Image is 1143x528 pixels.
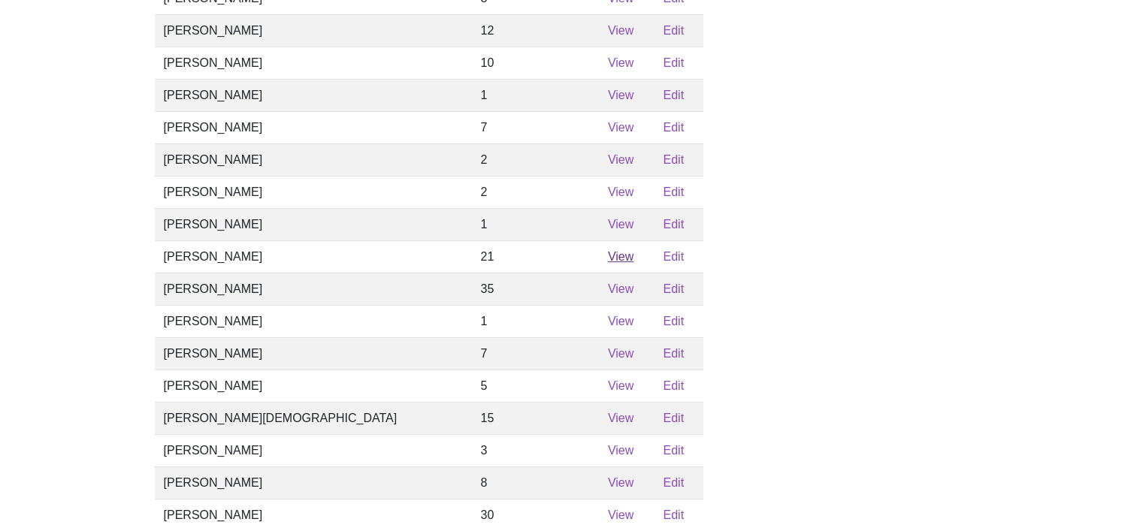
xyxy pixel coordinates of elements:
[155,111,472,143] td: [PERSON_NAME]
[608,89,633,101] a: View
[472,143,599,176] td: 2
[663,250,684,263] a: Edit
[608,379,633,392] a: View
[472,466,599,499] td: 8
[608,186,633,198] a: View
[472,79,599,111] td: 1
[663,444,684,457] a: Edit
[608,121,633,134] a: View
[155,466,472,499] td: [PERSON_NAME]
[608,153,633,166] a: View
[608,444,633,457] a: View
[472,434,599,466] td: 3
[663,282,684,295] a: Edit
[608,218,633,231] a: View
[663,56,684,69] a: Edit
[663,476,684,489] a: Edit
[472,14,599,47] td: 12
[608,250,633,263] a: View
[155,208,472,240] td: [PERSON_NAME]
[663,186,684,198] a: Edit
[663,412,684,424] a: Edit
[663,315,684,327] a: Edit
[663,508,684,521] a: Edit
[608,476,633,489] a: View
[608,282,633,295] a: View
[155,273,472,305] td: [PERSON_NAME]
[472,370,599,402] td: 5
[155,47,472,79] td: [PERSON_NAME]
[472,402,599,434] td: 15
[155,240,472,273] td: [PERSON_NAME]
[608,347,633,360] a: View
[663,347,684,360] a: Edit
[155,305,472,337] td: [PERSON_NAME]
[472,176,599,208] td: 2
[155,370,472,402] td: [PERSON_NAME]
[155,143,472,176] td: [PERSON_NAME]
[663,379,684,392] a: Edit
[472,305,599,337] td: 1
[472,208,599,240] td: 1
[663,121,684,134] a: Edit
[663,218,684,231] a: Edit
[663,24,684,37] a: Edit
[155,79,472,111] td: [PERSON_NAME]
[155,402,472,434] td: [PERSON_NAME][DEMOGRAPHIC_DATA]
[608,24,633,37] a: View
[472,240,599,273] td: 21
[155,337,472,370] td: [PERSON_NAME]
[472,47,599,79] td: 10
[472,337,599,370] td: 7
[608,508,633,521] a: View
[155,434,472,466] td: [PERSON_NAME]
[155,14,472,47] td: [PERSON_NAME]
[608,56,633,69] a: View
[472,273,599,305] td: 35
[472,111,599,143] td: 7
[608,315,633,327] a: View
[663,153,684,166] a: Edit
[155,176,472,208] td: [PERSON_NAME]
[608,412,633,424] a: View
[663,89,684,101] a: Edit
